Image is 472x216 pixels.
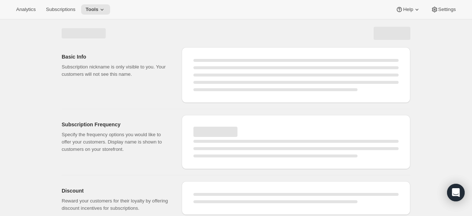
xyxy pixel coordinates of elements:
[46,7,75,12] span: Subscriptions
[403,7,413,12] span: Help
[62,187,170,194] h2: Discount
[62,197,170,212] p: Reward your customers for their loyalty by offering discount incentives for subscriptions.
[16,7,36,12] span: Analytics
[438,7,456,12] span: Settings
[41,4,80,15] button: Subscriptions
[62,121,170,128] h2: Subscription Frequency
[62,53,170,60] h2: Basic Info
[86,7,98,12] span: Tools
[62,131,170,153] p: Specify the frequency options you would like to offer your customers. Display name is shown to cu...
[447,184,465,201] div: Open Intercom Messenger
[81,4,110,15] button: Tools
[12,4,40,15] button: Analytics
[62,63,170,78] p: Subscription nickname is only visible to you. Your customers will not see this name.
[426,4,460,15] button: Settings
[391,4,425,15] button: Help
